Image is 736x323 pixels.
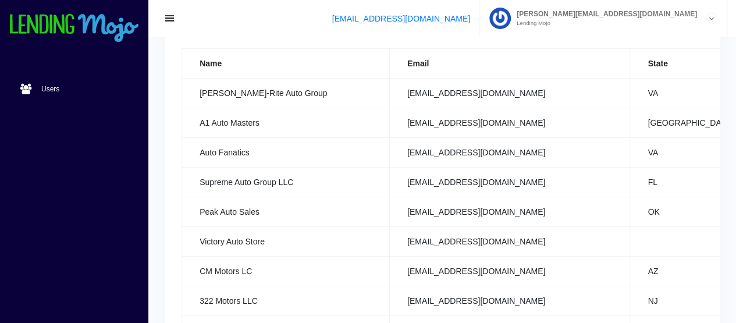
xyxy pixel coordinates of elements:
td: 322 Motors LLC [182,286,390,316]
small: Lending Mojo [511,20,697,26]
th: Name [182,49,390,79]
td: [PERSON_NAME]-Rite Auto Group [182,79,390,108]
td: [EMAIL_ADDRESS][DOMAIN_NAME] [390,79,630,108]
td: [EMAIL_ADDRESS][DOMAIN_NAME] [390,197,630,227]
a: [EMAIL_ADDRESS][DOMAIN_NAME] [332,14,470,23]
td: A1 Auto Masters [182,108,390,138]
img: Profile image [489,8,511,29]
img: logo-small.png [9,14,140,43]
td: [EMAIL_ADDRESS][DOMAIN_NAME] [390,286,630,316]
td: [EMAIL_ADDRESS][DOMAIN_NAME] [390,257,630,286]
td: Peak Auto Sales [182,197,390,227]
td: Supreme Auto Group LLC [182,168,390,197]
td: Auto Fanatics [182,138,390,168]
td: [EMAIL_ADDRESS][DOMAIN_NAME] [390,227,630,257]
span: [PERSON_NAME][EMAIL_ADDRESS][DOMAIN_NAME] [511,10,697,17]
span: Users [41,86,59,93]
td: [EMAIL_ADDRESS][DOMAIN_NAME] [390,168,630,197]
td: [EMAIL_ADDRESS][DOMAIN_NAME] [390,138,630,168]
td: CM Motors LC [182,257,390,286]
th: Email [390,49,630,79]
td: [EMAIL_ADDRESS][DOMAIN_NAME] [390,108,630,138]
td: Victory Auto Store [182,227,390,257]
